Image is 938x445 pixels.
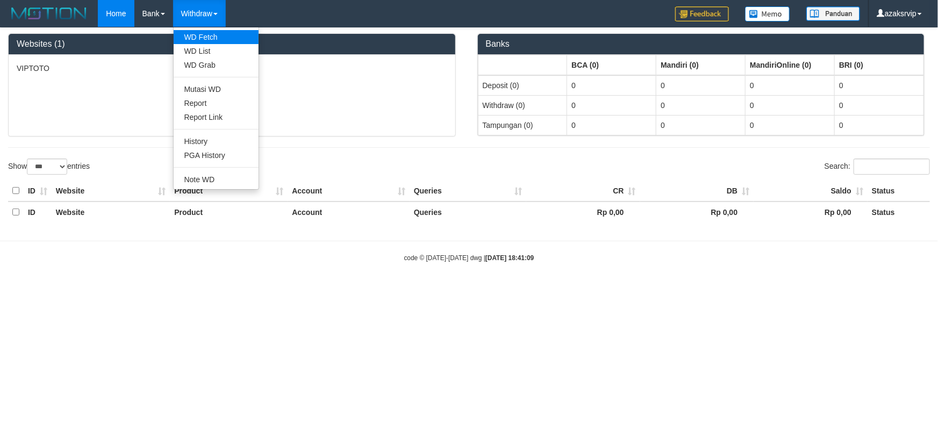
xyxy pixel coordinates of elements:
[410,181,526,202] th: Queries
[754,202,868,223] th: Rp 0,00
[640,202,754,223] th: Rp 0,00
[174,173,259,186] a: Note WD
[835,75,924,96] td: 0
[656,55,746,75] th: Group: activate to sort column ascending
[288,202,410,223] th: Account
[170,181,288,202] th: Product
[174,134,259,148] a: History
[745,6,790,21] img: Button%20Memo.svg
[746,75,835,96] td: 0
[868,181,930,202] th: Status
[486,39,916,49] h3: Banks
[567,55,656,75] th: Group: activate to sort column ascending
[52,181,170,202] th: Website
[478,115,567,135] td: Tampungan (0)
[485,254,534,262] strong: [DATE] 18:41:09
[640,181,754,202] th: DB
[478,55,567,75] th: Group: activate to sort column ascending
[288,181,410,202] th: Account
[478,75,567,96] td: Deposit (0)
[656,75,746,96] td: 0
[746,115,835,135] td: 0
[8,5,90,21] img: MOTION_logo.png
[526,202,640,223] th: Rp 0,00
[675,6,729,21] img: Feedback.jpg
[410,202,526,223] th: Queries
[835,55,924,75] th: Group: activate to sort column ascending
[174,110,259,124] a: Report Link
[24,202,52,223] th: ID
[567,75,656,96] td: 0
[526,181,640,202] th: CR
[174,30,259,44] a: WD Fetch
[567,115,656,135] td: 0
[825,159,930,175] label: Search:
[174,58,259,72] a: WD Grab
[746,95,835,115] td: 0
[174,82,259,96] a: Mutasi WD
[854,159,930,175] input: Search:
[806,6,860,21] img: panduan.png
[174,148,259,162] a: PGA History
[404,254,534,262] small: code © [DATE]-[DATE] dwg |
[52,202,170,223] th: Website
[478,95,567,115] td: Withdraw (0)
[746,55,835,75] th: Group: activate to sort column ascending
[567,95,656,115] td: 0
[835,95,924,115] td: 0
[17,39,447,49] h3: Websites (1)
[170,202,288,223] th: Product
[17,63,447,74] p: VIPTOTO
[868,202,930,223] th: Status
[27,159,67,175] select: Showentries
[656,115,746,135] td: 0
[656,95,746,115] td: 0
[24,181,52,202] th: ID
[754,181,868,202] th: Saldo
[174,96,259,110] a: Report
[174,44,259,58] a: WD List
[835,115,924,135] td: 0
[8,159,90,175] label: Show entries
